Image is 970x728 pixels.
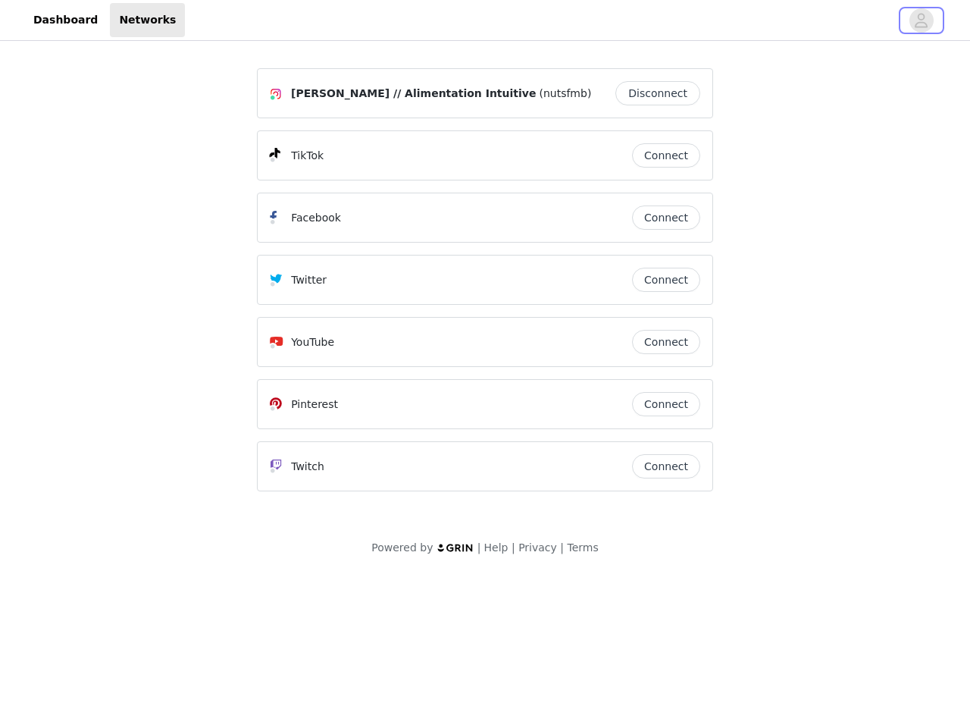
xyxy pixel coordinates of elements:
[371,541,433,554] span: Powered by
[484,541,508,554] a: Help
[436,543,474,553] img: logo
[632,268,700,292] button: Connect
[615,81,700,105] button: Disconnect
[632,206,700,230] button: Connect
[291,148,324,164] p: TikTok
[291,210,341,226] p: Facebook
[539,86,591,102] span: (nutsfmb)
[632,330,700,354] button: Connect
[291,334,334,350] p: YouTube
[512,541,515,554] span: |
[110,3,185,37] a: Networks
[291,397,338,413] p: Pinterest
[291,86,536,102] span: [PERSON_NAME] // Alimentation Intuitive
[560,541,564,554] span: |
[632,454,700,479] button: Connect
[270,88,282,100] img: Instagram Icon
[632,143,700,168] button: Connect
[632,392,700,416] button: Connect
[24,3,107,37] a: Dashboard
[477,541,481,554] span: |
[291,272,327,288] p: Twitter
[914,8,928,33] div: avatar
[518,541,557,554] a: Privacy
[567,541,598,554] a: Terms
[291,459,324,475] p: Twitch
